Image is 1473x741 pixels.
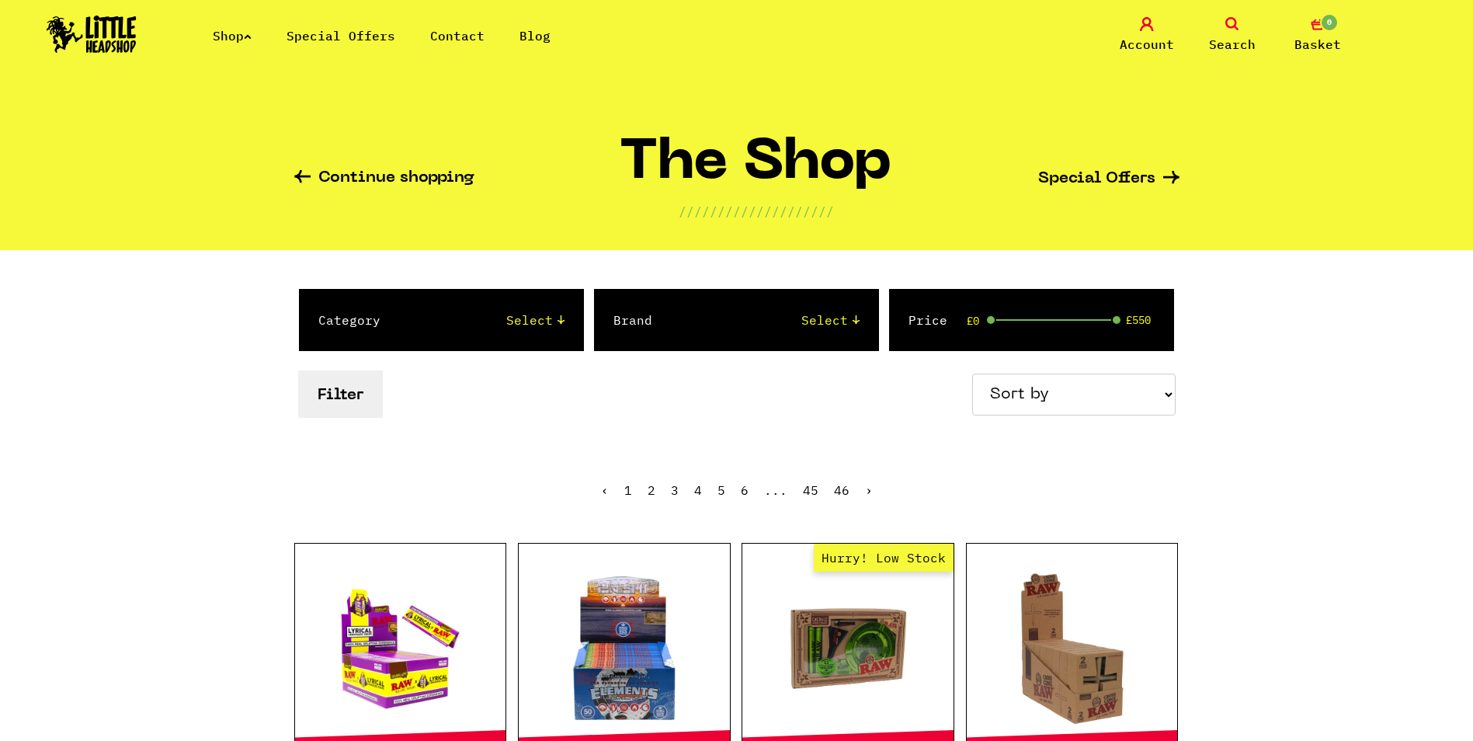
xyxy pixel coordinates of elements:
a: 45 [803,482,818,498]
a: Contact [430,28,485,43]
img: Little Head Shop Logo [47,16,137,53]
span: £550 [1126,314,1151,326]
span: £0 [967,315,979,327]
a: Shop [213,28,252,43]
a: Search [1193,17,1271,54]
a: 46 [834,482,849,498]
span: 1 [624,482,632,498]
a: 6 [741,482,749,498]
label: Brand [613,311,652,329]
a: Continue shopping [294,170,474,188]
a: Blog [519,28,551,43]
li: « Previous [601,484,609,496]
span: ... [764,482,787,498]
button: Filter [298,370,383,418]
span: Search [1209,35,1256,54]
a: 4 [694,482,702,498]
label: Price [908,311,947,329]
a: Next » [865,482,873,498]
a: 0 Basket [1279,17,1357,54]
a: 3 [671,482,679,498]
span: ‹ [601,482,609,498]
a: 2 [648,482,655,498]
label: Category [318,311,380,329]
p: //////////////////// [679,202,834,221]
a: Hurry! Low Stock [742,571,954,726]
span: Basket [1294,35,1341,54]
span: 0 [1320,13,1339,32]
a: Special Offers [1038,171,1179,187]
h1: The Shop [620,137,892,202]
span: Account [1120,35,1174,54]
a: 5 [717,482,725,498]
a: Special Offers [287,28,395,43]
span: Hurry! Low Stock [814,544,954,572]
